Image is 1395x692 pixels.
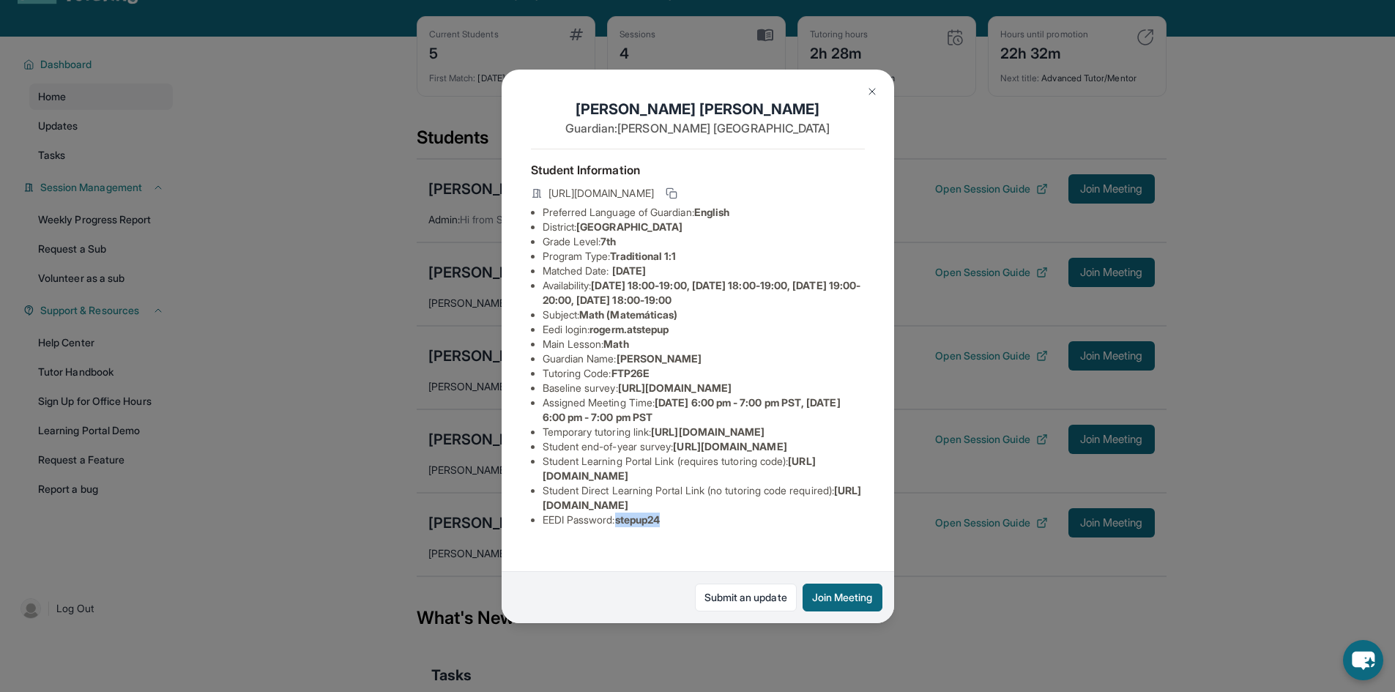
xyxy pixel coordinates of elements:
span: [URL][DOMAIN_NAME] [673,440,786,453]
h1: [PERSON_NAME] [PERSON_NAME] [531,99,865,119]
li: Grade Level: [543,234,865,249]
li: Baseline survey : [543,381,865,395]
span: stepup24 [615,513,661,526]
li: Subject : [543,308,865,322]
span: [URL][DOMAIN_NAME] [548,186,654,201]
li: District: [543,220,865,234]
li: Student Learning Portal Link (requires tutoring code) : [543,454,865,483]
span: rogerm.atstepup [589,323,669,335]
span: [DATE] [612,264,646,277]
li: EEDI Password : [543,513,865,527]
span: English [694,206,730,218]
li: Student Direct Learning Portal Link (no tutoring code required) : [543,483,865,513]
p: Guardian: [PERSON_NAME] [GEOGRAPHIC_DATA] [531,119,865,137]
span: Math [603,338,628,350]
li: Tutoring Code : [543,366,865,381]
li: Student end-of-year survey : [543,439,865,454]
li: Guardian Name : [543,351,865,366]
span: [DATE] 6:00 pm - 7:00 pm PST, [DATE] 6:00 pm - 7:00 pm PST [543,396,841,423]
li: Main Lesson : [543,337,865,351]
span: Math (Matemáticas) [579,308,677,321]
span: [URL][DOMAIN_NAME] [651,425,765,438]
button: Join Meeting [803,584,882,611]
li: Temporary tutoring link : [543,425,865,439]
a: Submit an update [695,584,797,611]
span: Traditional 1:1 [610,250,676,262]
li: Eedi login : [543,322,865,337]
button: chat-button [1343,640,1383,680]
h4: Student Information [531,161,865,179]
span: 7th [600,235,616,248]
li: Preferred Language of Guardian: [543,205,865,220]
button: Copy link [663,185,680,202]
span: [DATE] 18:00-19:00, [DATE] 18:00-19:00, [DATE] 19:00-20:00, [DATE] 18:00-19:00 [543,279,861,306]
li: Matched Date: [543,264,865,278]
span: [PERSON_NAME] [617,352,702,365]
img: Close Icon [866,86,878,97]
li: Availability: [543,278,865,308]
span: [URL][DOMAIN_NAME] [618,382,732,394]
li: Assigned Meeting Time : [543,395,865,425]
span: FTP26E [611,367,650,379]
li: Program Type: [543,249,865,264]
span: [GEOGRAPHIC_DATA] [576,220,682,233]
